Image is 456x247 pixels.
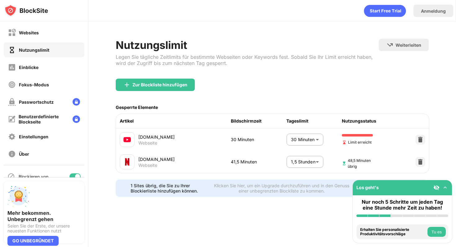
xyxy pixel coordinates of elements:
font: Limit erreicht [348,140,372,145]
font: Gesperrte Elemente [116,105,158,110]
img: logo-blocksite.svg [4,4,48,17]
button: Tu es [427,227,446,237]
font: 30 Minuten [291,137,315,142]
font: Nur noch 5 Schritte um jeden Tag eine Stunde mehr Zeit zu haben! [362,199,443,211]
img: push-unlimited.svg [7,185,30,207]
img: about-off.svg [8,150,16,158]
font: Einstellungen [19,134,48,139]
img: favicons [123,158,131,166]
font: GO UNBEGRÜNDET [12,238,54,243]
font: 1 Sites übrig, die Sie zu Ihrer Blockierliste hinzufügen können. [131,183,198,193]
font: Tageslimit [286,118,308,123]
font: Nutzungslimit [116,39,187,51]
img: time-usage-on.svg [8,46,16,54]
img: settings-off.svg [8,133,16,141]
font: Einblicke [19,65,38,70]
font: Webseite [138,140,157,145]
img: hourglass-set.svg [342,161,346,166]
font: [DOMAIN_NAME] [138,134,175,140]
font: Erhalten Sie personalisierte Produktivitätsvorschläge [360,227,409,236]
font: Zur Blockliste hinzufügen [132,82,187,87]
img: omni-setup-toggle.svg [442,184,448,191]
font: Tu es [431,230,442,234]
img: focus-off.svg [8,81,16,89]
font: Weiterleiten [396,42,421,48]
font: Fokus-Modus [19,82,49,87]
div: Animation [364,5,406,17]
font: Passwortschutz [19,99,54,105]
font: Benutzerdefinierte Blockseite [19,114,59,124]
font: Nutzungsstatus [342,118,376,123]
font: Anmeldung [421,8,446,14]
img: password-protection-off.svg [8,98,16,106]
img: blocking-icon.svg [7,173,15,180]
img: block-off.svg [8,29,16,37]
font: Artikel [120,118,134,123]
img: lock-menu.svg [73,115,80,123]
img: eye-not-visible.svg [433,184,440,191]
font: Los geht's [356,185,379,190]
font: 48,5 Minuten übrig [348,158,371,169]
img: customize-block-page-off.svg [8,115,16,123]
font: Mehr bekommen. Unbegrenzt gehen [7,210,53,222]
img: hourglass-end.svg [342,140,347,145]
font: Blockieren von [19,174,48,179]
font: Über [19,151,29,157]
font: Webseite [138,162,157,168]
font: 30 Minuten [231,137,254,142]
img: favicons [123,136,131,143]
font: 41,5 Minuten [231,159,257,164]
font: [DOMAIN_NAME] [138,157,175,162]
font: 1,5 Stunden [291,159,315,164]
font: Klicken Sie hier, um ein Upgrade durchzuführen und in den Genuss einer unbegrenzten Blockliste zu... [214,183,349,193]
font: Websites [19,30,39,35]
font: Nutzungslimit [19,47,49,53]
img: insights-off.svg [8,63,16,71]
font: Legen Sie tägliche Zeitlimits für bestimmte Webseiten oder Keywords fest. Sobald Sie Ihr Limit er... [116,54,373,66]
font: Bildschirmzeit [231,118,262,123]
img: lock-menu.svg [73,98,80,106]
font: Seien Sie der Erste, der unsere neuesten Funktionen nutzt [7,223,70,233]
